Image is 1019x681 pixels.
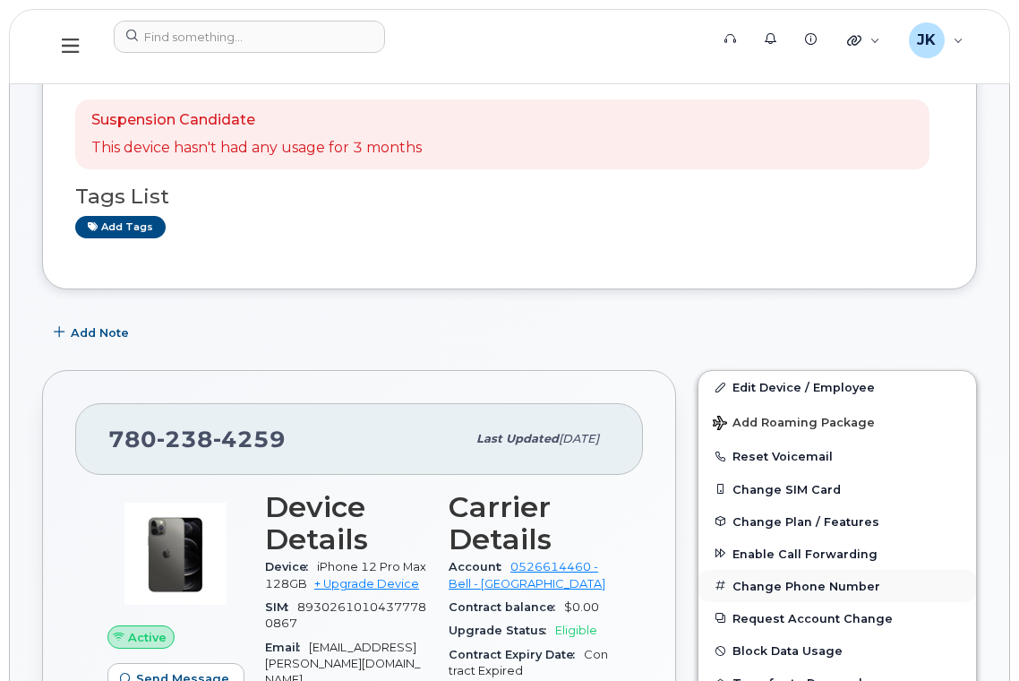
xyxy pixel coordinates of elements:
span: Contract Expired [449,648,608,677]
p: Suspension Candidate [91,110,422,131]
span: SIM [265,600,297,614]
div: Quicklinks [835,22,893,58]
span: Email [265,641,309,654]
button: Add Roaming Package [698,403,976,440]
button: Request Account Change [698,602,976,634]
span: 89302610104377780867 [265,600,426,630]
span: Device [265,560,317,573]
img: image20231002-3703462-192i45l.jpeg [122,500,229,608]
button: Change SIM Card [698,473,976,505]
button: Block Data Usage [698,634,976,667]
span: 4259 [213,426,286,453]
span: Change Plan / Features [732,514,879,528]
span: 238 [157,426,213,453]
a: + Upgrade Device [314,577,419,590]
button: Enable Call Forwarding [698,538,976,570]
a: Edit Device / Employee [698,371,976,403]
span: JK [917,30,936,51]
a: 0526614460 - Bell - [GEOGRAPHIC_DATA] [449,560,605,590]
span: Eligible [555,624,597,637]
button: Add Note [42,316,144,349]
span: $0.00 [564,600,599,614]
button: Reset Voicemail [698,440,976,472]
span: Enable Call Forwarding [732,547,878,560]
span: Active [128,629,167,646]
h3: Carrier Details [449,491,611,556]
span: Contract balance [449,600,564,614]
input: Find something... [114,21,385,53]
span: iPhone 12 Pro Max 128GB [265,560,426,590]
span: Contract Expiry Date [449,648,584,661]
span: Add Note [71,324,129,341]
h3: Tags List [75,185,944,208]
button: Change Phone Number [698,570,976,602]
span: Add Roaming Package [713,416,875,433]
span: 780 [108,426,286,453]
span: Account [449,560,510,573]
span: Last updated [476,432,559,445]
span: [DATE] [559,432,599,445]
p: This device hasn't had any usage for 3 months [91,138,422,159]
h3: Device Details [265,491,427,556]
button: Change Plan / Features [698,505,976,538]
a: Add tags [75,216,166,238]
div: Jayson Kralkay [896,22,976,58]
span: Upgrade Status [449,624,555,637]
